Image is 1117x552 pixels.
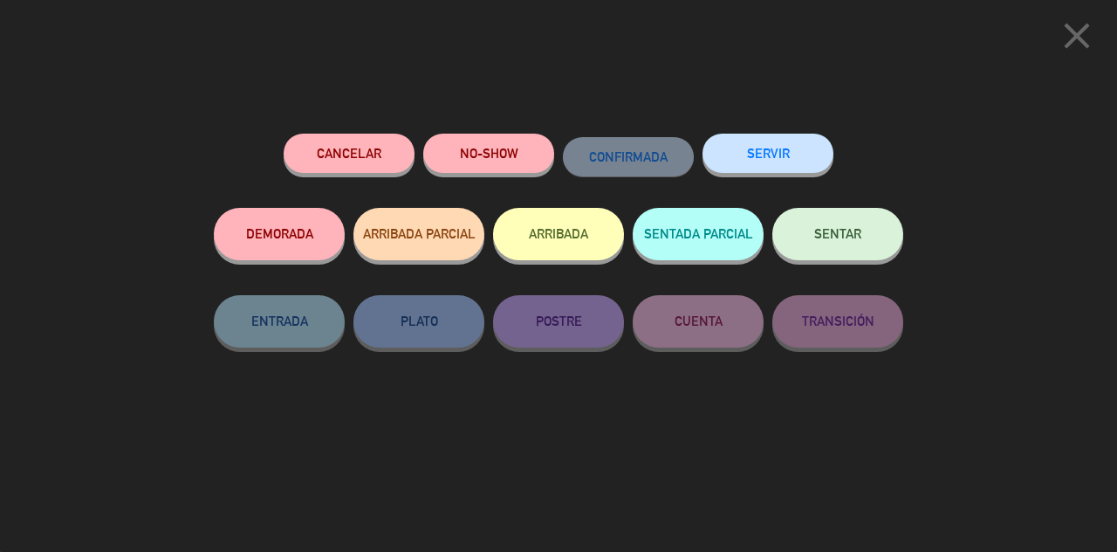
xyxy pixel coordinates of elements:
[633,295,764,348] button: CUENTA
[363,226,476,241] span: ARRIBADA PARCIAL
[353,295,484,348] button: PLATO
[563,137,694,176] button: CONFIRMADA
[423,134,554,173] button: NO-SHOW
[1055,14,1099,58] i: close
[353,208,484,260] button: ARRIBADA PARCIAL
[633,208,764,260] button: SENTADA PARCIAL
[284,134,415,173] button: Cancelar
[214,208,345,260] button: DEMORADA
[214,295,345,348] button: ENTRADA
[493,208,624,260] button: ARRIBADA
[772,295,903,348] button: TRANSICIÓN
[702,134,833,173] button: SERVIR
[772,208,903,260] button: SENTAR
[1050,13,1104,65] button: close
[814,226,861,241] span: SENTAR
[493,295,624,348] button: POSTRE
[589,149,668,164] span: CONFIRMADA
